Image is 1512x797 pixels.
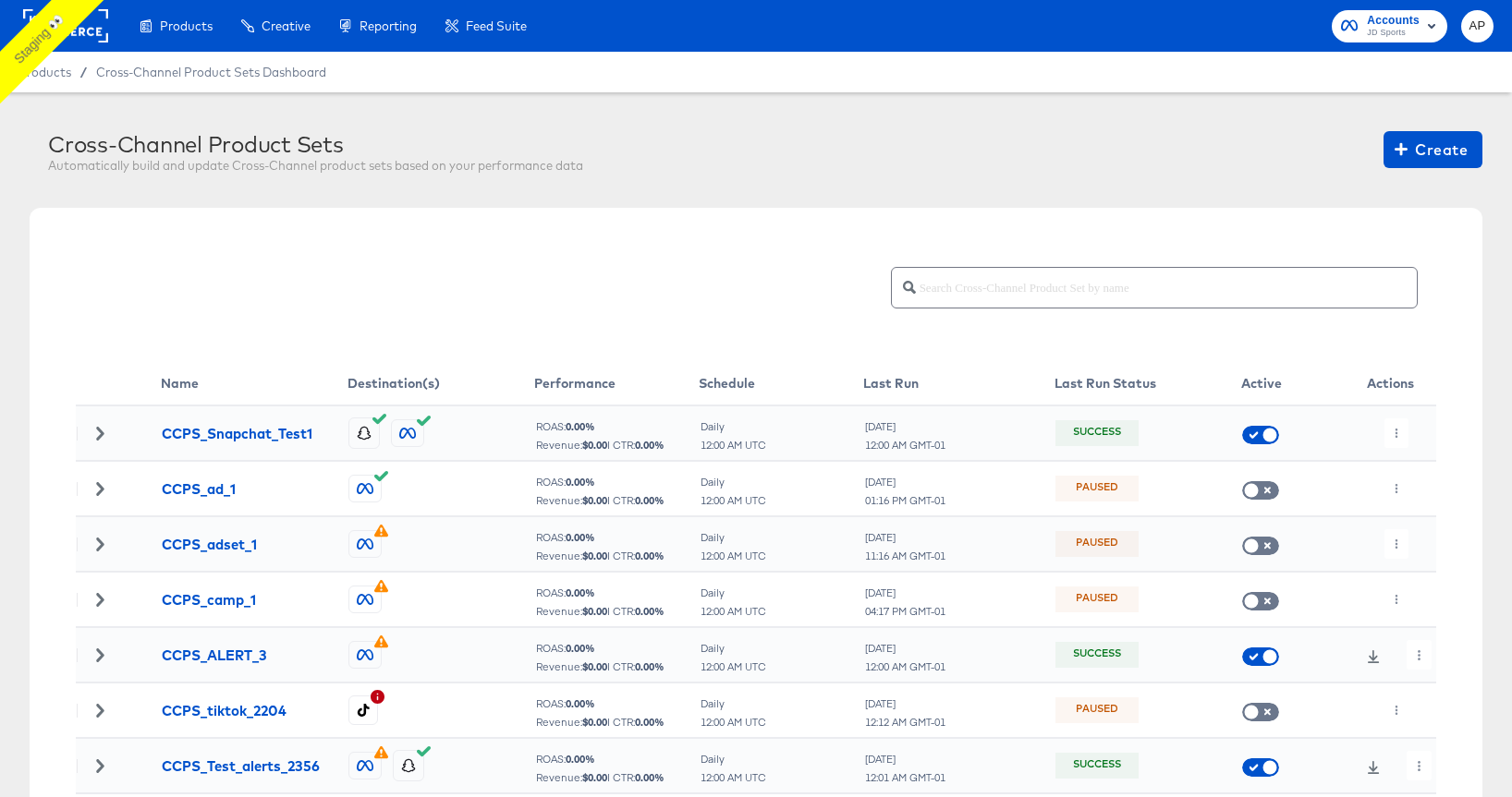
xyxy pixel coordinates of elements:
[1469,16,1486,37] span: AP
[582,549,607,562] b: $ 0.00
[535,642,698,655] div: ROAS:
[700,753,767,766] div: Daily
[535,605,698,618] div: Revenue: | CTR:
[700,586,767,599] div: Daily
[535,494,698,507] div: Revenue: | CTR:
[162,756,320,776] div: CCPS_Test_alerts_2356
[1076,702,1118,719] div: Paused
[162,479,236,499] div: CCPS_ad_1
[864,439,946,452] div: 12:00 AM GMT-01
[700,476,767,489] div: Daily
[77,593,123,606] div: Toggle Row Expanded
[77,648,123,661] div: Toggle Row Expanded
[535,549,698,562] div: Revenue: | CTR:
[864,660,946,673] div: 12:00 AM GMT-01
[535,476,698,489] div: ROAS:
[864,476,946,489] div: [DATE]
[535,697,698,710] div: ROAS:
[635,438,665,452] b: 0.00 %
[1332,10,1447,42] button: AccountsJD Sports
[1367,11,1420,30] span: Accounts
[635,659,665,673] b: 0.00 %
[566,530,595,544] b: 0.00 %
[535,420,698,433] div: ROAS:
[700,642,767,655] div: Daily
[864,549,946,562] div: 11:16 AM GMT-01
[162,424,312,443] div: CCPS_Snapchat_Test1
[1073,757,1121,774] div: Success
[360,18,417,33] span: Reporting
[1367,26,1420,41] span: JD Sports
[1241,362,1346,405] th: Active
[635,770,665,784] b: 0.00 %
[635,604,665,618] b: 0.00 %
[566,696,595,710] b: 0.00 %
[161,362,348,405] th: Name
[700,439,767,452] div: 12:00 AM UTC
[700,771,767,784] div: 12:00 AM UTC
[77,427,123,440] div: Toggle Row Expanded
[1076,591,1118,608] div: Paused
[534,362,699,405] th: Performance
[535,716,698,729] div: Revenue: | CTR:
[864,716,946,729] div: 12:12 AM GMT-01
[700,660,767,673] div: 12:00 AM UTC
[1073,646,1121,663] div: Success
[566,586,595,599] b: 0.00 %
[77,704,123,717] div: Toggle Row Expanded
[700,420,767,433] div: Daily
[535,771,698,784] div: Revenue: | CTR:
[635,549,665,562] b: 0.00 %
[1346,362,1436,405] th: Actions
[535,531,698,544] div: ROAS:
[864,605,946,618] div: 04:17 PM GMT-01
[700,697,767,710] div: Daily
[916,260,1417,300] input: Search Cross-Channel Product Set by name
[18,65,71,79] span: Products
[864,642,946,655] div: [DATE]
[48,131,583,157] div: Cross-Channel Product Sets
[566,641,595,655] b: 0.00 %
[566,752,595,766] b: 0.00 %
[582,438,607,452] b: $ 0.00
[1073,425,1121,441] div: Success
[96,65,326,79] a: Cross-Channel Product Sets Dashboard
[535,753,698,766] div: ROAS:
[466,18,527,33] span: Feed Suite
[635,715,665,729] b: 0.00 %
[1076,536,1118,552] div: Paused
[535,586,698,599] div: ROAS:
[160,18,213,33] span: Products
[699,362,863,405] th: Schedule
[262,18,311,33] span: Creative
[582,604,607,618] b: $ 0.00
[700,716,767,729] div: 12:00 AM UTC
[77,537,123,550] div: Toggle Row Expanded
[77,759,123,772] div: Toggle Row Expanded
[77,482,123,495] div: Toggle Row Expanded
[864,697,946,710] div: [DATE]
[535,660,698,673] div: Revenue: | CTR:
[635,493,665,507] b: 0.00 %
[162,646,267,665] div: CCPS_ALERT_3
[864,586,946,599] div: [DATE]
[582,715,607,729] b: $ 0.00
[162,535,257,554] div: CCPS_adset_1
[582,493,607,507] b: $ 0.00
[864,420,946,433] div: [DATE]
[582,659,607,673] b: $ 0.00
[864,771,946,784] div: 12:01 AM GMT-01
[1076,480,1118,497] div: Paused
[1055,362,1241,405] th: Last Run Status
[48,157,583,175] div: Automatically build and update Cross-Channel product sets based on your performance data
[162,701,287,720] div: CCPS_tiktok_2204
[1384,131,1482,168] button: Create
[71,65,96,79] span: /
[700,494,767,507] div: 12:00 AM UTC
[535,439,698,452] div: Revenue: | CTR:
[700,605,767,618] div: 12:00 AM UTC
[566,419,595,433] b: 0.00 %
[864,531,946,544] div: [DATE]
[1461,10,1494,42] button: AP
